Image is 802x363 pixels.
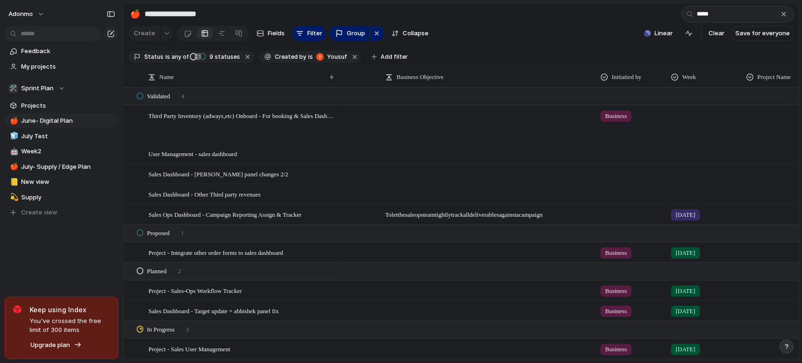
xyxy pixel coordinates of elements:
[605,307,627,316] span: Business
[10,161,16,172] div: 🍎
[148,148,237,159] span: User Management - sales dashboard
[757,72,791,82] span: Project Name
[181,229,184,238] span: 1
[5,81,118,95] button: 🛠️Sprint Plan
[130,8,140,20] div: 🍎
[128,7,143,22] button: 🍎
[5,190,118,205] a: 💫Supply
[21,132,115,141] span: July Test
[676,286,695,296] span: [DATE]
[148,343,230,354] span: Project - Sales User Management
[5,114,118,128] a: 🍎June- Digital Plan
[148,189,261,199] span: Sales Dashboard - Other Third party revenues
[5,175,118,189] a: 📒New view
[605,248,627,258] span: Business
[21,177,115,187] span: New view
[330,26,370,41] button: Group
[31,340,70,350] span: Upgrade plan
[148,168,288,179] span: Sales Dashboard - [PERSON_NAME] panel changes 2/2
[676,248,695,258] span: [DATE]
[21,101,115,110] span: Projects
[612,72,641,82] span: Initiatied by
[164,52,190,62] button: isany of
[21,47,115,56] span: Feedback
[8,132,18,141] button: 🧊
[654,29,673,38] span: Linear
[640,26,677,40] button: Linear
[147,267,167,276] span: Planned
[8,193,18,202] button: 💫
[381,53,408,61] span: Add filter
[10,116,16,126] div: 🍎
[382,205,596,220] span: To let the sale ops team tightly track all deliverables against a campaign
[30,316,110,335] span: You've crossed the free limit of 300 items
[605,111,627,121] span: Business
[314,52,349,62] button: Yousuf
[5,60,118,74] a: My projects
[605,345,627,354] span: Business
[5,160,118,174] div: 🍎July- Supply / Edge Plan
[308,53,313,61] span: is
[10,146,16,157] div: 🤖
[8,9,33,19] span: Adonmo
[10,177,16,188] div: 📒
[21,62,115,71] span: My projects
[253,26,288,41] button: Fields
[165,53,170,61] span: is
[347,29,365,38] span: Group
[403,29,428,38] span: Collapse
[605,286,627,296] span: Business
[8,147,18,156] button: 🤖
[148,110,335,121] span: Third Party Inventory (adways,etc) Onboard - For booking & Sales Dashboard
[306,52,315,62] button: is
[159,72,174,82] span: Name
[148,305,279,316] span: Sales Dashboard - Target update + abhishek panel fix
[5,205,118,220] button: Create view
[5,44,118,58] a: Feedback
[8,177,18,187] button: 📒
[10,131,16,142] div: 🧊
[21,193,115,202] span: Supply
[170,53,188,61] span: any of
[207,53,215,60] span: 9
[5,99,118,113] a: Projects
[327,53,347,61] span: Yousuf
[147,92,170,101] span: Validated
[148,247,283,258] span: Project - Integrate other order forms to sales dashboard
[148,285,242,296] span: Project - Sales-Ops Workflow Tracker
[21,84,54,93] span: Sprint Plan
[705,26,728,41] button: Clear
[735,29,790,38] span: Save for everyone
[292,26,326,41] button: Filter
[5,129,118,143] a: 🧊July Test
[21,208,57,217] span: Create view
[144,53,164,61] span: Status
[28,339,85,352] button: Upgrade plan
[30,305,110,315] span: Keep using Index
[207,53,240,61] span: statuses
[148,209,302,220] span: Sales Ops Dashboard - Campaign Reporting Assign & Tracker
[8,84,18,93] div: 🛠️
[147,229,170,238] span: Proposed
[275,53,306,61] span: Created by
[189,52,242,62] button: 9 statuses
[731,26,794,41] button: Save for everyone
[5,144,118,158] a: 🤖Week2
[268,29,285,38] span: Fields
[366,50,413,63] button: Add filter
[8,162,18,172] button: 🍎
[10,192,16,203] div: 💫
[8,116,18,126] button: 🍎
[186,325,189,334] span: 3
[682,72,696,82] span: Week
[21,116,115,126] span: June- Digital Plan
[4,7,49,22] button: Adonmo
[676,345,695,354] span: [DATE]
[21,162,115,172] span: July- Supply / Edge Plan
[397,72,444,82] span: Business Objective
